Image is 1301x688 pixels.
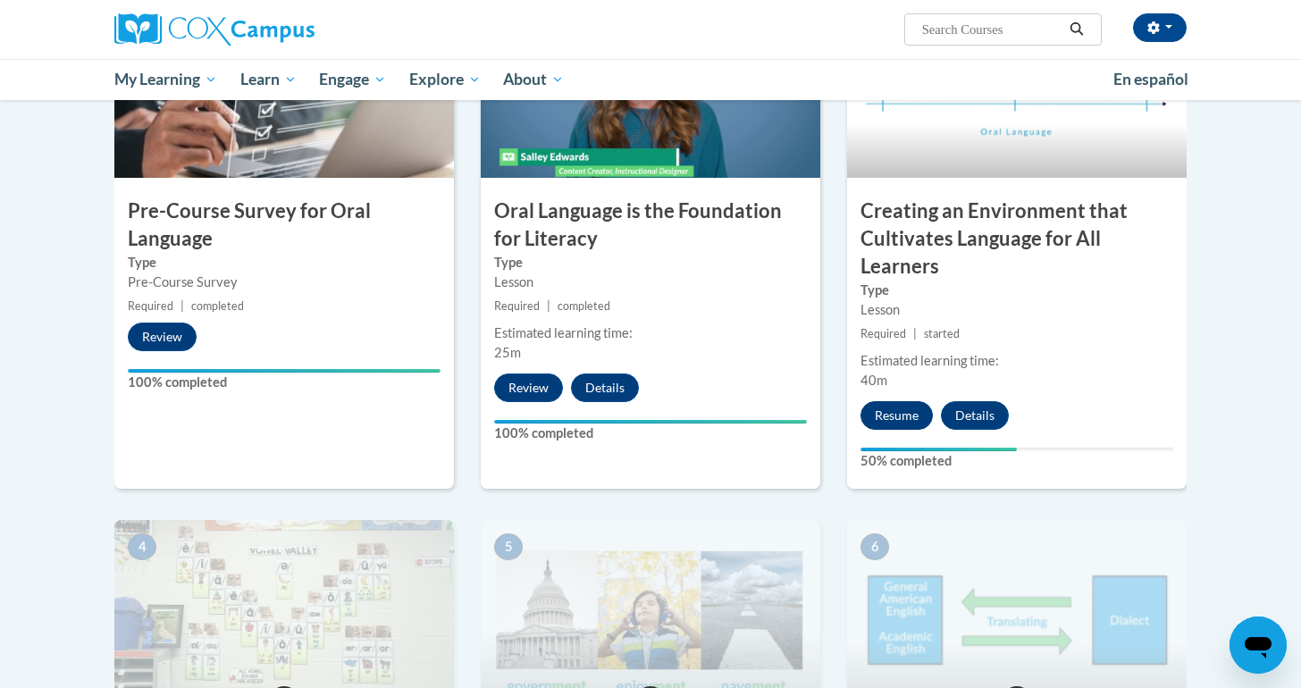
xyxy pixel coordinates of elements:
[494,424,807,443] label: 100% completed
[481,197,820,253] h3: Oral Language is the Foundation for Literacy
[860,351,1173,371] div: Estimated learning time:
[492,59,576,100] a: About
[558,299,610,313] span: completed
[88,59,1213,100] div: Main menu
[128,323,197,351] button: Review
[128,533,156,560] span: 4
[860,327,906,340] span: Required
[494,373,563,402] button: Review
[860,300,1173,320] div: Lesson
[941,401,1009,430] button: Details
[319,69,386,90] span: Engage
[229,59,308,100] a: Learn
[398,59,492,100] a: Explore
[114,13,315,46] img: Cox Campus
[571,373,639,402] button: Details
[1230,617,1287,674] iframe: Button to launch messaging window
[128,299,173,313] span: Required
[920,19,1063,40] input: Search Courses
[1063,19,1090,40] button: Search
[128,369,441,373] div: Your progress
[494,273,807,292] div: Lesson
[114,13,454,46] a: Cox Campus
[307,59,398,100] a: Engage
[1113,70,1188,88] span: En español
[494,420,807,424] div: Your progress
[547,299,550,313] span: |
[128,373,441,392] label: 100% completed
[860,373,887,388] span: 40m
[240,69,297,90] span: Learn
[409,69,481,90] span: Explore
[114,197,454,253] h3: Pre-Course Survey for Oral Language
[1102,61,1200,98] a: En español
[1133,13,1187,42] button: Account Settings
[114,69,217,90] span: My Learning
[860,281,1173,300] label: Type
[860,448,1017,451] div: Your progress
[180,299,184,313] span: |
[494,253,807,273] label: Type
[494,299,540,313] span: Required
[191,299,244,313] span: completed
[494,533,523,560] span: 5
[924,327,960,340] span: started
[128,273,441,292] div: Pre-Course Survey
[860,451,1173,471] label: 50% completed
[494,345,521,360] span: 25m
[494,323,807,343] div: Estimated learning time:
[103,59,229,100] a: My Learning
[860,533,889,560] span: 6
[503,69,564,90] span: About
[128,253,441,273] label: Type
[847,197,1187,280] h3: Creating an Environment that Cultivates Language for All Learners
[860,401,933,430] button: Resume
[913,327,917,340] span: |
